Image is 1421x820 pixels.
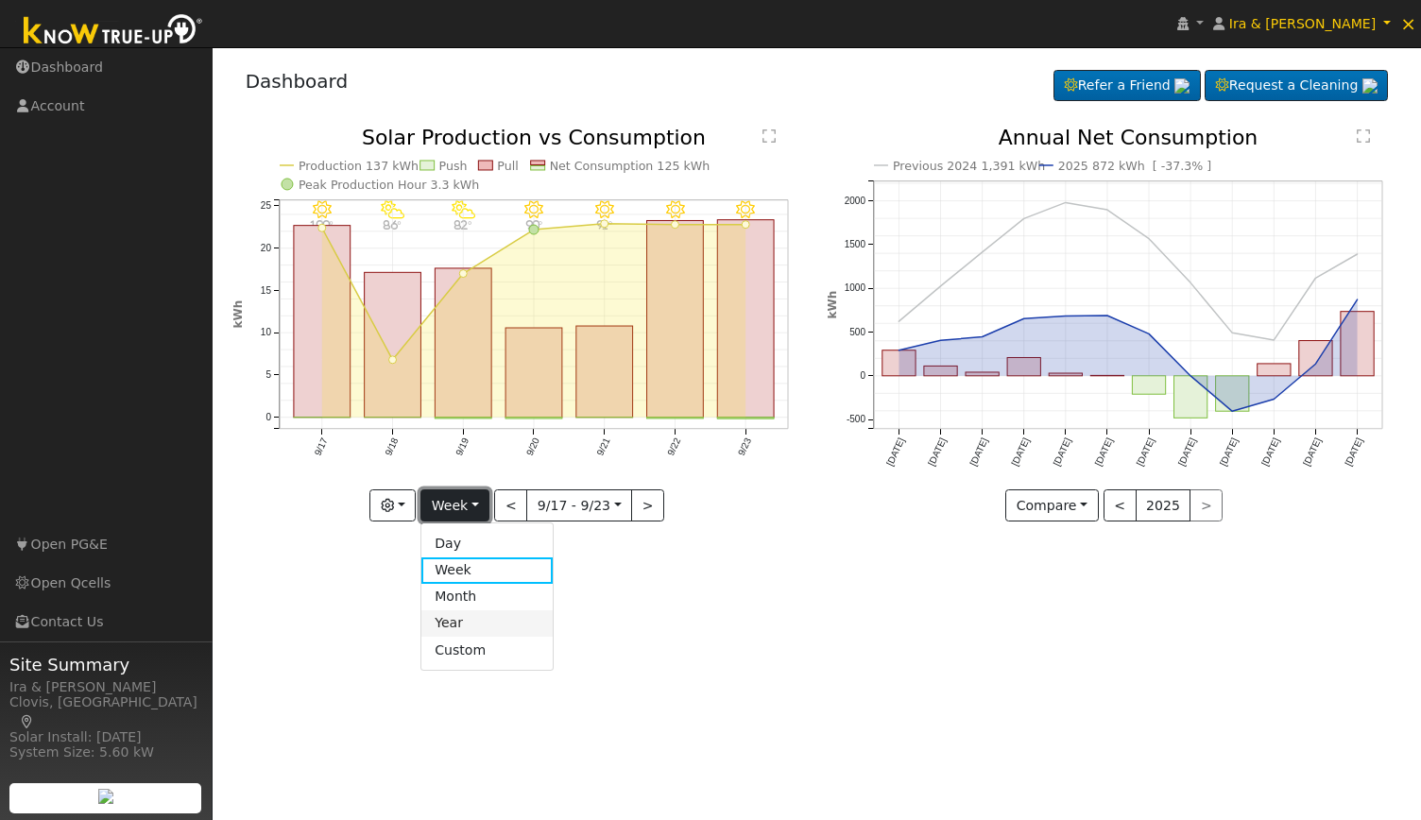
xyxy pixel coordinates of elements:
text: [DATE] [1010,436,1032,468]
text: 9/23 [736,436,753,458]
div: Clovis, [GEOGRAPHIC_DATA] [9,692,202,732]
text: 500 [849,327,865,337]
i: 9/23 - Clear [736,201,755,220]
button: 2025 [1136,489,1191,521]
p: 91° [588,220,621,231]
circle: onclick="" [1229,408,1237,416]
text: [DATE] [1218,436,1240,468]
a: Week [421,557,553,584]
circle: onclick="" [1145,235,1153,243]
text:  [1357,128,1370,144]
circle: onclick="" [1020,215,1028,223]
rect: onclick="" [505,328,562,418]
p: 90° [517,220,550,231]
text: [DATE] [1176,436,1198,468]
text: 9/19 [454,436,471,458]
circle: onclick="" [601,220,608,228]
button: < [494,489,527,521]
circle: onclick="" [1229,330,1237,337]
text: 2025 872 kWh [ -37.3% ] [1058,159,1212,173]
circle: onclick="" [742,221,749,229]
rect: onclick="" [1341,312,1374,376]
rect: onclick="" [1174,376,1207,419]
div: System Size: 5.60 kW [9,743,202,762]
text: [DATE] [1093,436,1115,468]
rect: onclick="" [646,221,703,418]
circle: onclick="" [317,225,325,232]
rect: onclick="" [1258,364,1291,376]
text: [DATE] [1302,436,1324,468]
text: 9/21 [594,436,611,458]
circle: onclick="" [1312,275,1320,282]
rect: onclick="" [435,418,491,419]
circle: onclick="" [896,317,903,325]
text: Solar Production vs Consumption [362,126,706,149]
text: 9/22 [665,436,682,458]
text: [DATE] [1259,436,1281,468]
rect: onclick="" [505,418,562,419]
text: [DATE] [884,436,906,468]
rect: onclick="" [882,350,916,376]
text: 10 [260,328,271,338]
rect: onclick="" [435,268,491,418]
text: 9/18 [383,436,400,458]
text: 15 [260,285,271,296]
circle: onclick="" [388,356,396,364]
text: [DATE] [967,436,989,468]
rect: onclick="" [1299,341,1332,376]
div: Solar Install: [DATE] [9,727,202,747]
circle: onclick="" [937,337,945,345]
text: 0 [860,370,865,381]
circle: onclick="" [529,225,539,234]
p: 82° [446,220,479,231]
circle: onclick="" [1271,336,1278,344]
text: kWh [231,300,245,329]
p: 86° [376,220,409,231]
a: Day [421,531,553,557]
circle: onclick="" [1062,313,1070,320]
text: kWh [826,291,839,319]
a: Request a Cleaning [1205,70,1388,102]
i: 9/18 - PartlyCloudy [381,201,404,220]
p: 100° [305,220,338,231]
button: Week [420,489,489,521]
text: [DATE] [926,436,948,468]
circle: onclick="" [1104,206,1111,214]
div: Ira & [PERSON_NAME] [9,677,202,697]
rect: onclick="" [717,220,774,418]
img: retrieve [98,789,113,804]
circle: onclick="" [1020,315,1028,322]
text: 25 [260,200,271,211]
text: 1500 [845,239,866,249]
text: Previous 2024 1,391 kWh [893,159,1045,173]
text: 20 [260,243,271,253]
circle: onclick="" [671,221,678,229]
rect: onclick="" [924,367,957,376]
circle: onclick="" [1354,296,1361,303]
rect: onclick="" [966,372,999,376]
button: 9/17 - 9/23 [526,489,632,521]
text: Net Consumption 125 kWh [549,159,710,173]
a: Month [421,584,553,610]
a: Map [19,714,36,729]
button: < [1104,489,1137,521]
text: [DATE] [1052,436,1073,468]
i: 9/17 - Clear [313,201,332,220]
rect: onclick="" [646,418,703,419]
rect: onclick="" [294,226,351,418]
i: 9/22 - Clear [666,201,685,220]
circle: onclick="" [1104,312,1111,319]
circle: onclick="" [1062,199,1070,207]
circle: onclick="" [979,248,986,256]
text: [DATE] [1135,436,1156,468]
a: Refer a Friend [1053,70,1201,102]
text: Production 137 kWh [299,159,419,173]
img: retrieve [1362,78,1378,94]
p: 94° [659,220,692,231]
rect: onclick="" [576,326,633,418]
img: Know True-Up [14,10,213,53]
text:  [762,128,776,144]
rect: onclick="" [1007,358,1040,376]
i: 9/21 - Clear [595,201,614,220]
text: Push [438,159,467,173]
